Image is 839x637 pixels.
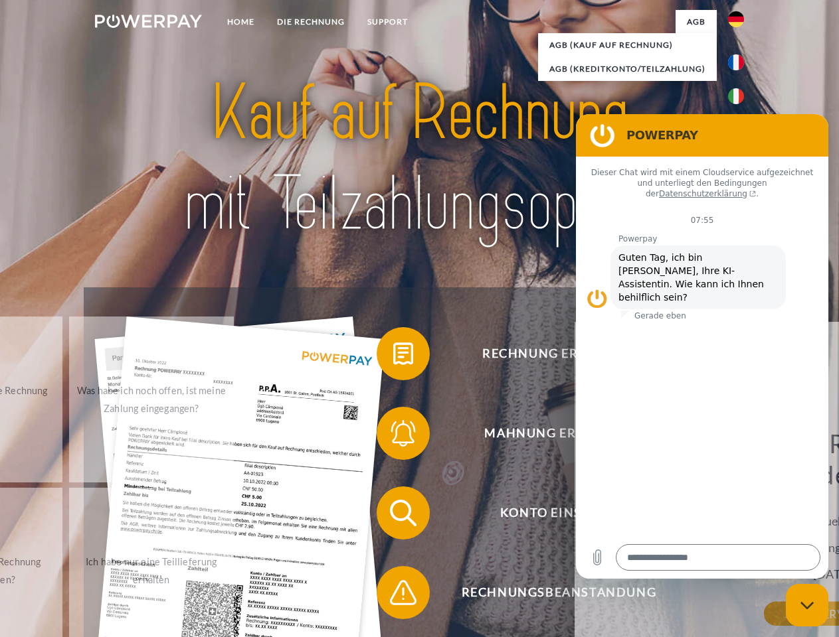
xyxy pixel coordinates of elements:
[538,57,717,81] a: AGB (Kreditkonto/Teilzahlung)
[576,114,828,579] iframe: Messaging-Fenster
[95,15,202,28] img: logo-powerpay-white.svg
[728,54,744,70] img: fr
[728,11,744,27] img: de
[728,88,744,104] img: it
[377,566,722,619] button: Rechnungsbeanstandung
[77,553,227,589] div: Ich habe nur eine Teillieferung erhalten
[377,486,722,539] button: Konto einsehen
[387,496,420,530] img: qb_search.svg
[127,64,712,254] img: title-powerpay_de.svg
[77,382,227,417] div: Was habe ich noch offen, ist meine Zahlung eingegangen?
[387,576,420,609] img: qb_warning.svg
[538,33,717,57] a: AGB (Kauf auf Rechnung)
[676,10,717,34] a: agb
[266,10,356,34] a: DIE RECHNUNG
[69,317,234,482] a: Was habe ich noch offen, ist meine Zahlung eingegangen?
[356,10,419,34] a: SUPPORT
[216,10,266,34] a: Home
[786,584,828,626] iframe: Schaltfläche zum Öffnen des Messaging-Fensters; Konversation läuft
